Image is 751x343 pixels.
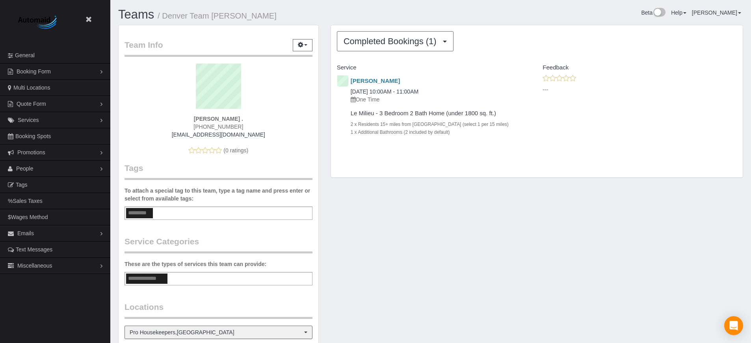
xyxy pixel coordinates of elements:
[17,230,34,236] span: Emails
[193,124,243,130] span: [PHONE_NUMBER]
[351,77,400,84] a: [PERSON_NAME]
[16,246,52,253] span: Text Messages
[13,198,42,204] span: Sales Taxes
[125,39,312,57] legend: Team Info
[17,101,46,107] span: Quote Form
[692,9,741,16] a: [PERSON_NAME]
[351,110,519,117] h4: Le Milieu - 3 Bedroom 2 Bath Home (under 1800 sq. ft.)
[125,64,312,162] div: (0 ratings)
[351,88,418,95] a: [DATE] 10:00AM - 11:00AM
[17,68,51,75] span: Booking Form
[14,14,63,32] img: Automaid Logo
[125,326,312,339] ol: Choose Locations
[125,187,312,202] label: To attach a special tag to this team, type a tag name and press enter or select from available tags:
[652,8,665,18] img: New interface
[194,116,243,122] strong: [PERSON_NAME] .
[351,122,509,127] small: 2 x Residents 15+ miles from [GEOGRAPHIC_DATA] (select 1 per 15 miles)
[125,260,266,268] label: These are the types of services this team can provide:
[16,182,28,188] span: Tags
[724,316,743,335] div: Open Intercom Messenger
[351,96,519,103] p: One Time
[125,236,312,253] legend: Service Categories
[543,86,737,94] p: ---
[125,301,312,319] legend: Locations
[543,64,737,71] h4: Feedback
[16,165,33,172] span: People
[13,84,50,91] span: Multi Locations
[18,117,39,123] span: Services
[15,52,35,58] span: General
[344,36,441,46] span: Completed Bookings (1)
[118,7,154,21] a: Teams
[11,214,48,220] span: Wages Method
[172,131,265,138] a: [EMAIL_ADDRESS][DOMAIN_NAME]
[671,9,686,16] a: Help
[15,133,51,139] span: Booking Spots
[351,129,450,135] small: 1 x Additional Bathrooms (2 included by default)
[337,31,454,51] button: Completed Bookings (1)
[125,326,312,339] button: Pro Housekeepers,[GEOGRAPHIC_DATA]
[17,262,52,269] span: Miscellaneous
[337,64,531,71] h4: Service
[641,9,665,16] a: Beta
[130,328,302,336] span: Pro Housekeepers , [GEOGRAPHIC_DATA]
[158,11,277,20] small: / Denver Team [PERSON_NAME]
[17,149,45,156] span: Promotions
